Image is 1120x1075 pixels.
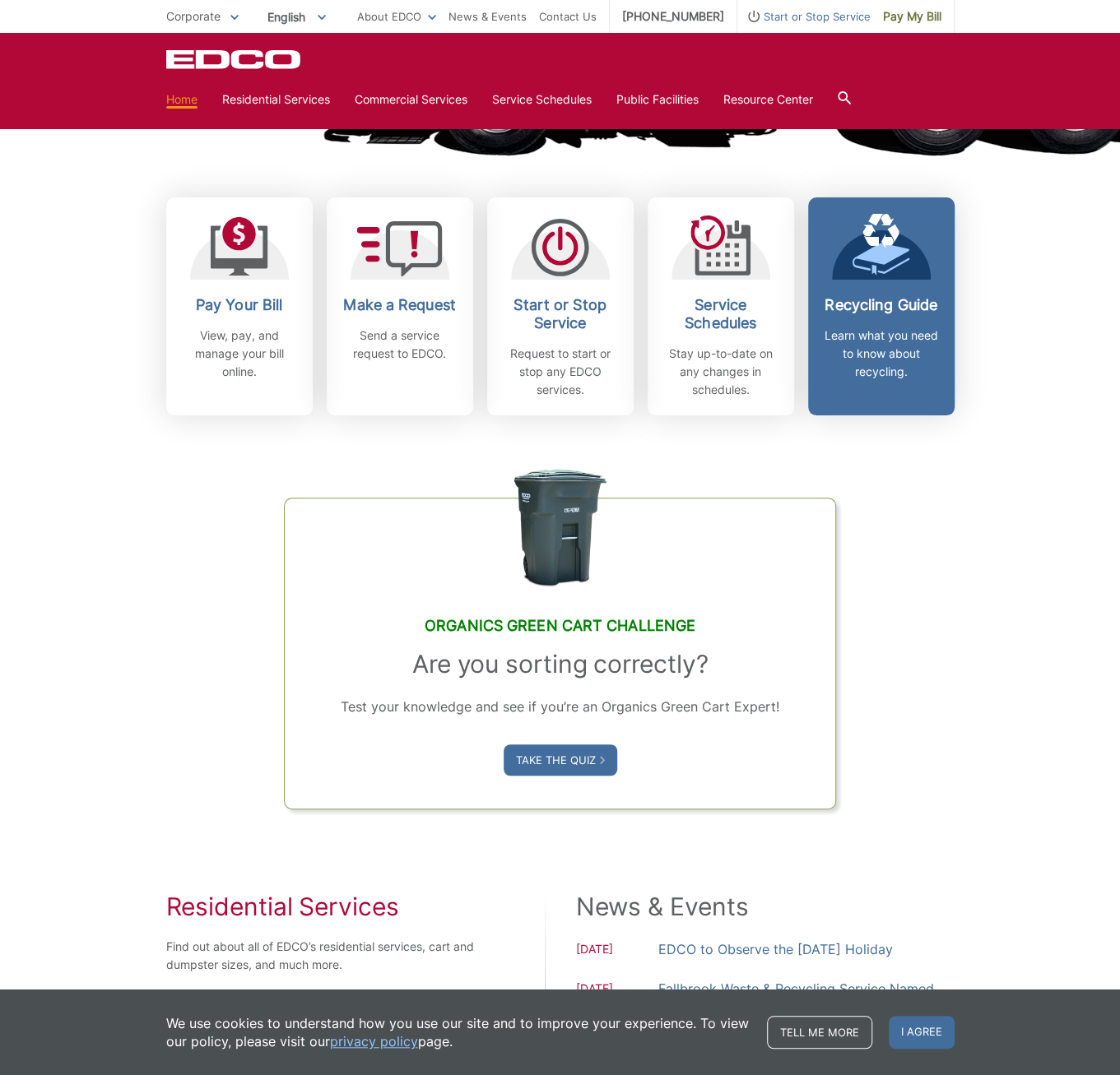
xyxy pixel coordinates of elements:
[448,7,527,25] a: News & Events
[166,197,313,415] a: Pay Your Bill View, pay, and manage your bill online.
[889,1016,955,1049] span: I agree
[660,296,782,332] h2: Service Schedules
[179,296,300,314] h2: Pay Your Bill
[339,327,461,363] p: Send a service request to EDCO.
[318,695,802,718] p: Test your knowledge and see if you’re an Organics Green Cart Expert!
[330,1032,418,1050] a: privacy policy
[658,977,955,1023] a: Fallbrook Waste & Recycling Service Named Business of the Year
[660,345,782,399] p: Stay up-to-date on any changes in schedules.
[166,49,303,69] a: EDCD logo. Return to the homepage.
[648,197,794,415] a: Service Schedules Stay up-to-date on any changes in schedules.
[723,90,813,109] a: Resource Center
[339,296,461,314] h2: Make a Request
[820,296,942,314] h2: Recycling Guide
[883,7,941,25] span: Pay My Bill
[616,90,699,109] a: Public Facilities
[166,938,476,974] p: Find out about all of EDCO’s residential services, cart and dumpster sizes, and much more.
[255,3,338,30] span: English
[318,649,802,679] h3: Are you sorting correctly?
[222,90,330,109] a: Residential Services
[658,938,893,961] a: EDCO to Observe the [DATE] Holiday
[179,327,300,381] p: View, pay, and manage your bill online.
[576,940,658,961] span: [DATE]
[357,7,436,25] a: About EDCO
[576,892,955,921] h2: News & Events
[166,90,198,109] a: Home
[327,197,473,415] a: Make a Request Send a service request to EDCO.
[808,197,955,415] a: Recycling Guide Learn what you need to know about recycling.
[576,980,658,1023] span: [DATE]
[318,617,802,635] h2: Organics Green Cart Challenge
[355,90,467,109] a: Commercial Services
[504,744,617,776] a: Take the Quiz
[767,1016,872,1049] a: Tell me more
[500,296,621,332] h2: Start or Stop Service
[166,9,221,23] span: Corporate
[500,345,621,399] p: Request to start or stop any EDCO services.
[539,7,597,25] a: Contact Us
[492,90,592,109] a: Service Schedules
[166,892,476,921] h2: Residential Services
[166,1014,751,1050] p: We use cookies to understand how you use our site and to improve your experience. To view our pol...
[820,327,942,381] p: Learn what you need to know about recycling.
